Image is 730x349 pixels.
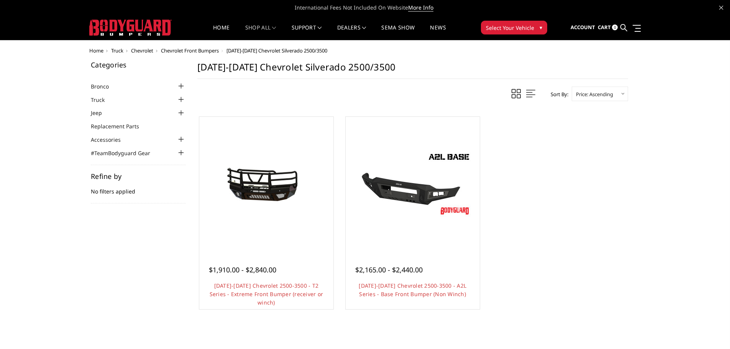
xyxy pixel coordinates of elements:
[245,25,276,40] a: shop all
[210,282,323,306] a: [DATE]-[DATE] Chevrolet 2500-3500 - T2 Series - Extreme Front Bumper (receiver or winch)
[540,23,542,31] span: ▾
[91,173,186,180] h5: Refine by
[598,17,618,38] a: Cart 0
[598,24,611,31] span: Cart
[197,61,628,79] h1: [DATE]-[DATE] Chevrolet Silverado 2500/3500
[131,47,153,54] a: Chevrolet
[408,4,433,11] a: More Info
[546,88,568,100] label: Sort By:
[481,21,547,34] button: Select Your Vehicle
[201,119,331,249] a: 2015-2019 Chevrolet 2500-3500 - T2 Series - Extreme Front Bumper (receiver or winch) 2015-2019 Ch...
[89,47,103,54] a: Home
[381,25,415,40] a: SEMA Show
[91,149,160,157] a: #TeamBodyguard Gear
[351,149,474,218] img: 2015-2019 Chevrolet 2500-3500 - A2L Series - Base Front Bumper (Non Winch)
[348,119,478,249] a: 2015-2019 Chevrolet 2500-3500 - A2L Series - Base Front Bumper (Non Winch)
[161,47,219,54] a: Chevrolet Front Bumpers
[91,61,186,68] h5: Categories
[91,96,114,104] a: Truck
[571,17,595,38] a: Account
[213,25,230,40] a: Home
[571,24,595,31] span: Account
[89,20,172,36] img: BODYGUARD BUMPERS
[292,25,322,40] a: Support
[91,109,112,117] a: Jeep
[91,173,186,203] div: No filters applied
[355,265,423,274] span: $2,165.00 - $2,440.00
[111,47,123,54] a: Truck
[91,122,149,130] a: Replacement Parts
[209,265,276,274] span: $1,910.00 - $2,840.00
[430,25,446,40] a: News
[337,25,366,40] a: Dealers
[91,82,118,90] a: Bronco
[612,25,618,30] span: 0
[91,136,130,144] a: Accessories
[486,24,534,32] span: Select Your Vehicle
[226,47,327,54] span: [DATE]-[DATE] Chevrolet Silverado 2500/3500
[359,282,466,298] a: [DATE]-[DATE] Chevrolet 2500-3500 - A2L Series - Base Front Bumper (Non Winch)
[692,312,730,349] iframe: Chat Widget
